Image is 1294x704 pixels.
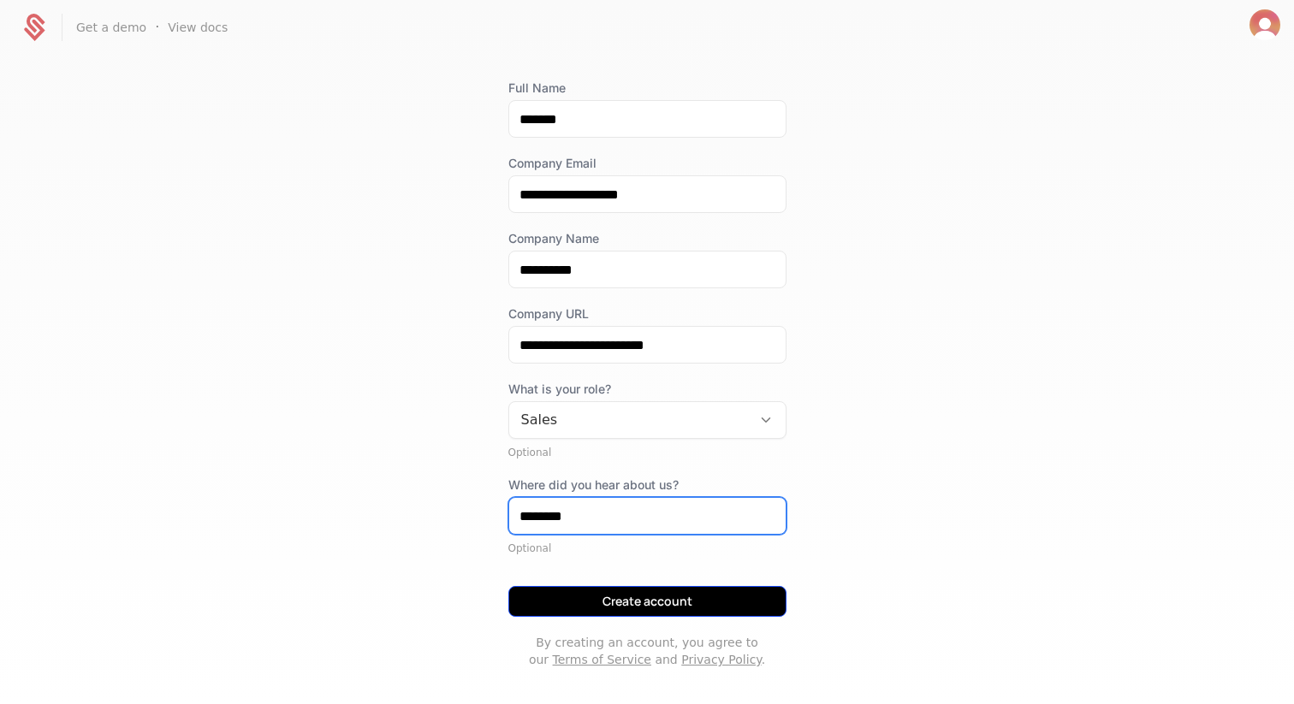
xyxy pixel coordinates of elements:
[1249,9,1280,40] button: Open user button
[76,19,146,36] a: Get a demo
[553,653,651,666] a: Terms of Service
[508,586,786,617] button: Create account
[508,381,786,398] span: What is your role?
[1249,9,1280,40] img: 's logo
[508,305,786,322] label: Company URL
[681,653,761,666] a: Privacy Policy
[168,19,228,36] a: View docs
[508,634,786,668] p: By creating an account, you agree to our and .
[508,476,786,494] label: Where did you hear about us?
[508,541,786,555] div: Optional
[508,230,786,247] label: Company Name
[508,155,786,172] label: Company Email
[155,17,159,38] span: ·
[508,446,786,459] div: Optional
[508,80,786,97] label: Full Name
